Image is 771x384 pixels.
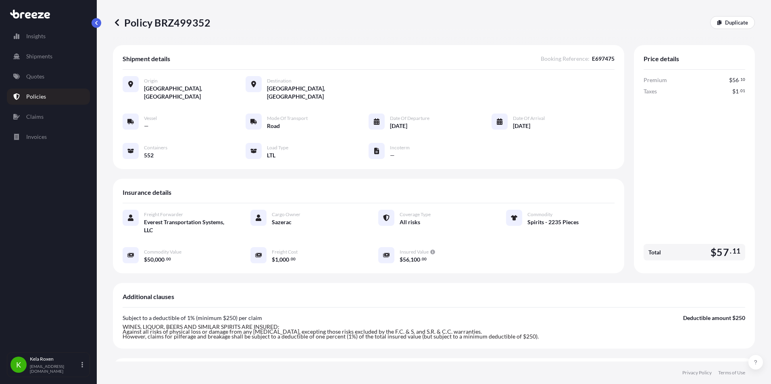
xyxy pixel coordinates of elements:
span: Cargo Owner [272,211,300,218]
span: E697475 [592,55,615,63]
span: 56 [732,77,739,83]
span: . [730,249,731,254]
span: , [154,257,155,262]
span: Incoterm [390,145,410,151]
span: . [421,258,421,260]
a: Privacy Policy [682,370,712,376]
span: 552 [144,151,154,159]
a: Terms of Use [718,370,745,376]
span: [DATE] [390,122,407,130]
span: Date of Departure [390,115,429,122]
span: LTL [267,151,275,159]
span: Freight Cost [272,249,298,255]
a: Duplicate [710,16,755,29]
span: Road [267,122,280,130]
span: — [144,122,149,130]
span: $ [732,89,736,94]
span: 10 [740,78,745,81]
span: , [278,257,279,262]
span: [DATE] [513,122,530,130]
span: $ [400,257,403,262]
span: 01 [740,89,745,92]
span: Everest Transportation Systems, LLC [144,218,231,234]
span: Insurance details [123,188,171,196]
span: $ [272,257,275,262]
span: Sazerac [272,218,292,226]
span: Date of Arrival [513,115,545,122]
span: [GEOGRAPHIC_DATA], [GEOGRAPHIC_DATA] [144,85,246,101]
p: Claims [26,113,44,121]
a: Claims [7,109,90,125]
p: Shipments [26,52,52,60]
a: Policies [7,89,90,105]
span: Commodity Value [144,249,181,255]
span: . [165,258,166,260]
span: Shipment details [123,55,170,63]
span: K [16,361,21,369]
span: Taxes [644,87,657,95]
p: Policy BRZ499352 [113,16,210,29]
p: Duplicate [725,19,748,27]
p: Quotes [26,72,44,81]
span: 00 [291,258,296,260]
span: 57 [717,247,729,257]
span: 000 [279,257,289,262]
p: Subject to a deductible of 1% (minimum $250) per claim [123,314,262,322]
span: $ [144,257,147,262]
span: — [390,151,395,159]
span: Premium [644,76,667,84]
span: Additional clauses [123,293,174,301]
span: . [290,258,290,260]
p: However, claims for pilferage and breakage shall be subject to a deductible of one percent (1%) o... [123,334,745,339]
span: Vessel [144,115,157,122]
span: 000 [155,257,165,262]
span: Commodity [527,211,552,218]
span: Destination [267,78,292,84]
p: Against all risks of physical loss or damage from any [MEDICAL_DATA], excepting those risks exclu... [123,329,745,334]
span: Origin [144,78,158,84]
a: Invoices [7,129,90,145]
p: Deductible amount $250 [683,314,745,322]
span: Spirits - 2235 Pieces [527,218,579,226]
span: $ [729,77,732,83]
span: 56 [403,257,409,262]
span: 00 [422,258,427,260]
span: Load Type [267,145,288,151]
span: Containers [144,145,167,151]
span: Booking Reference : [541,55,590,63]
a: Shipments [7,48,90,64]
span: 00 [166,258,171,260]
a: Quotes [7,68,90,85]
span: 1 [275,257,278,262]
span: Mode of Transport [267,115,308,122]
span: 11 [732,249,740,254]
p: WINES, LIQUOR, BEERS AND SIMILAR SPIRITS ARE INSURED: [123,324,745,329]
span: $ [711,247,717,257]
span: 50 [147,257,154,262]
span: Freight Forwarder [144,211,183,218]
p: [EMAIL_ADDRESS][DOMAIN_NAME] [30,364,80,374]
span: 100 [411,257,420,262]
span: Coverage Type [400,211,431,218]
p: Policies [26,93,46,101]
p: Kela Roxen [30,356,80,362]
a: Insights [7,28,90,44]
span: 1 [736,89,739,94]
span: Price details [644,55,679,63]
span: All risks [400,218,420,226]
span: [GEOGRAPHIC_DATA], [GEOGRAPHIC_DATA] [267,85,369,101]
span: Insured Value [400,249,429,255]
p: Insights [26,32,46,40]
span: , [409,257,411,262]
span: Total [648,248,661,256]
p: Invoices [26,133,47,141]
